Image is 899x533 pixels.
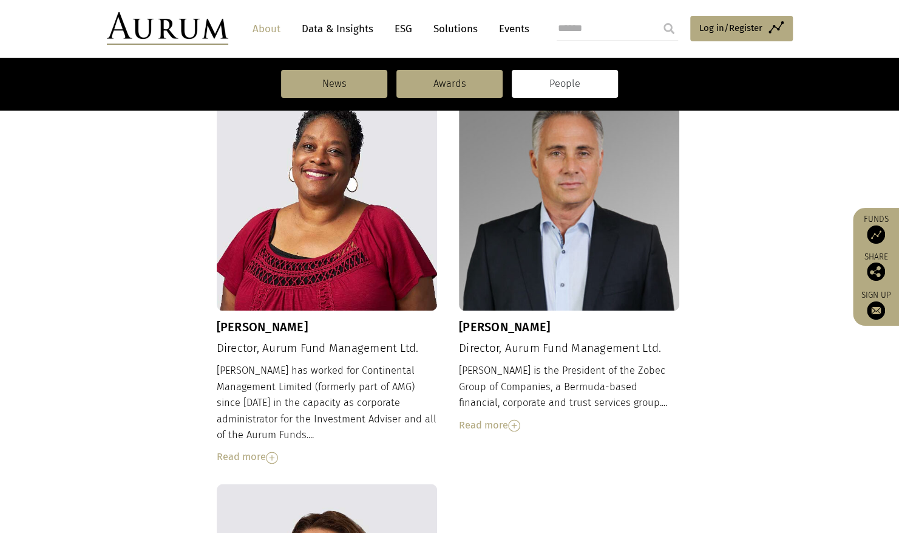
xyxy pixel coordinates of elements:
[867,263,885,281] img: Share this post
[859,214,893,244] a: Funds
[246,18,287,40] a: About
[459,363,680,433] div: [PERSON_NAME] is the President of the Zobec Group of Companies, a Bermuda-based financial, corpor...
[459,342,680,356] h4: Director, Aurum Fund Management Ltd.
[867,225,885,244] img: Access Funds
[859,253,893,281] div: Share
[396,70,503,98] a: Awards
[657,16,681,41] input: Submit
[427,18,484,40] a: Solutions
[217,449,438,465] div: Read more
[107,12,228,45] img: Aurum
[699,21,762,35] span: Log in/Register
[493,18,529,40] a: Events
[217,342,438,356] h4: Director, Aurum Fund Management Ltd.
[859,290,893,320] a: Sign up
[867,301,885,320] img: Sign up to our newsletter
[281,70,387,98] a: News
[508,419,520,432] img: Read More
[388,18,418,40] a: ESG
[296,18,379,40] a: Data & Insights
[266,452,278,464] img: Read More
[459,320,680,334] h3: [PERSON_NAME]
[217,363,438,465] div: [PERSON_NAME] has worked for Continental Management Limited (formerly part of AMG) since [DATE] i...
[217,320,438,334] h3: [PERSON_NAME]
[690,16,793,41] a: Log in/Register
[512,70,618,98] a: People
[459,418,680,433] div: Read more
